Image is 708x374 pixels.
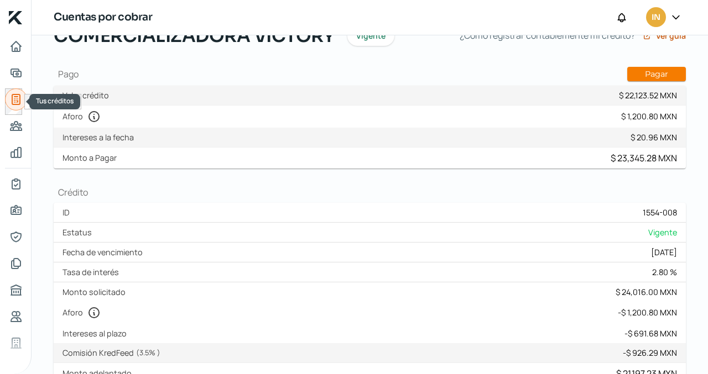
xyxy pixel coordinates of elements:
label: Valor crédito [63,90,113,101]
span: Ver guía [656,32,686,40]
span: ¿Cómo registrar contablemente mi crédito? [460,28,635,44]
div: $ 23,345.28 MXN [611,152,677,164]
label: Tasa de interés [63,267,123,277]
div: - $ 1,200.80 MXN [618,307,677,318]
div: $ 20.96 MXN [631,132,677,143]
label: Estatus [63,227,96,238]
span: Tus créditos [36,96,74,106]
a: Representantes [5,226,27,248]
a: Pago a proveedores [5,115,27,137]
label: Fecha de vencimiento [63,247,147,257]
div: - $ 926.29 MXN [623,347,677,358]
label: Monto a Pagar [63,152,121,163]
label: Aforo [63,306,105,319]
a: Documentos [5,252,27,275]
a: Buró de crédito [5,279,27,301]
div: 1554-008 [643,207,677,218]
h1: Cuentas por cobrar [54,9,152,25]
label: ID [63,207,74,218]
div: [DATE] [651,247,677,257]
div: $ 1,200.80 MXN [621,111,677,122]
a: Referencias [5,305,27,328]
span: Vigente [648,227,677,238]
button: Pagar [627,67,686,81]
div: 2.80 % [652,267,677,277]
a: Ver guía [643,31,686,40]
span: Vigente [356,32,386,40]
a: Mis finanzas [5,141,27,164]
a: Información general [5,199,27,222]
label: Comisión KredFeed [63,347,165,358]
a: Mi contrato [5,173,27,195]
span: ( 3.5 % ) [136,347,160,357]
div: - $ 691.68 MXN [624,328,677,339]
span: IN [652,11,660,24]
div: $ 24,016.00 MXN [616,287,677,297]
label: Intereses al plazo [63,328,131,339]
h1: Pago [54,67,686,81]
a: Tus créditos [5,88,27,110]
a: Inicio [5,35,27,57]
label: Monto solicitado [63,287,130,297]
span: COMERCIALIZADORA VICTORY [54,23,334,49]
h1: Crédito [54,186,686,198]
label: Intereses a la fecha [63,132,138,143]
div: $ 22,123.52 MXN [619,90,677,101]
a: Industria [5,332,27,354]
label: Aforo [63,110,105,123]
a: Adelantar facturas [5,62,27,84]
